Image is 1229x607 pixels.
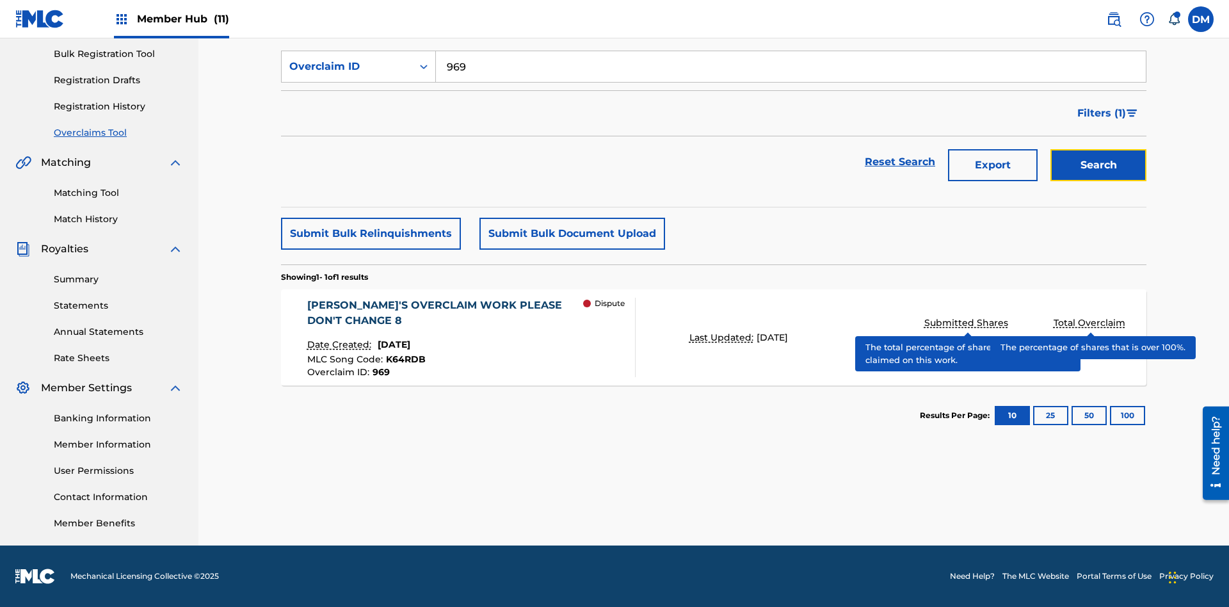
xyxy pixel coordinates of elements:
[1054,316,1129,330] p: Total Overclaim
[689,331,757,344] p: Last Updated:
[1159,571,1214,582] a: Privacy Policy
[307,353,386,365] span: MLC Song Code :
[54,517,183,530] a: Member Benefits
[307,338,374,352] p: Date Created:
[54,352,183,365] a: Rate Sheets
[214,13,229,25] span: (11)
[1134,6,1160,32] div: Help
[54,126,183,140] a: Overclaims Tool
[1139,12,1155,27] img: help
[15,241,31,257] img: Royalties
[1127,109,1137,117] img: filter
[386,353,426,365] span: K64RDB
[168,155,183,170] img: expand
[479,218,665,250] button: Submit Bulk Document Upload
[41,241,88,257] span: Royalties
[15,10,65,28] img: MLC Logo
[281,289,1146,385] a: [PERSON_NAME]'S OVERCLAIM WORK PLEASE DON'T CHANGE 8Date Created:[DATE]MLC Song Code:K64RDBOvercl...
[757,332,788,343] span: [DATE]
[995,406,1030,425] button: 10
[168,241,183,257] img: expand
[948,149,1038,181] button: Export
[15,380,31,396] img: Member Settings
[307,298,584,328] div: [PERSON_NAME]'S OVERCLAIM WORK PLEASE DON'T CHANGE 8
[1077,571,1152,582] a: Portal Terms of Use
[1101,6,1127,32] a: Public Search
[1070,97,1146,129] button: Filters (1)
[54,273,183,286] a: Summary
[1169,558,1177,597] div: Drag
[54,412,183,425] a: Banking Information
[281,271,368,283] p: Showing 1 - 1 of 1 results
[41,380,132,396] span: Member Settings
[137,12,229,26] span: Member Hub
[307,366,373,378] span: Overclaim ID :
[289,59,405,74] div: Overclaim ID
[1110,406,1145,425] button: 100
[1072,406,1107,425] button: 50
[15,155,31,170] img: Matching
[920,410,993,421] p: Results Per Page:
[1050,149,1146,181] button: Search
[54,325,183,339] a: Annual Statements
[54,74,183,87] a: Registration Drafts
[1072,334,1110,357] span: 120 %
[373,366,390,378] span: 969
[281,51,1146,188] form: Search Form
[114,12,129,27] img: Top Rightsholders
[54,47,183,61] a: Bulk Registration Tool
[54,213,183,226] a: Match History
[1188,6,1214,32] div: User Menu
[947,334,988,357] span: 220 %
[924,316,1011,330] p: Submitted Shares
[70,571,219,582] span: Mechanical Licensing Collective © 2025
[1077,106,1126,121] span: Filters ( 1 )
[858,148,942,176] a: Reset Search
[54,464,183,478] a: User Permissions
[54,299,183,312] a: Statements
[15,569,55,584] img: logo
[595,298,625,309] p: Dispute
[1106,12,1121,27] img: search
[1193,401,1229,506] iframe: Resource Center
[950,571,995,582] a: Need Help?
[168,380,183,396] img: expand
[54,186,183,200] a: Matching Tool
[1002,571,1069,582] a: The MLC Website
[1168,13,1180,26] div: Notifications
[281,218,461,250] button: Submit Bulk Relinquishments
[378,339,410,350] span: [DATE]
[54,100,183,113] a: Registration History
[54,490,183,504] a: Contact Information
[1033,406,1068,425] button: 25
[54,438,183,451] a: Member Information
[41,155,91,170] span: Matching
[1165,546,1229,607] iframe: Chat Widget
